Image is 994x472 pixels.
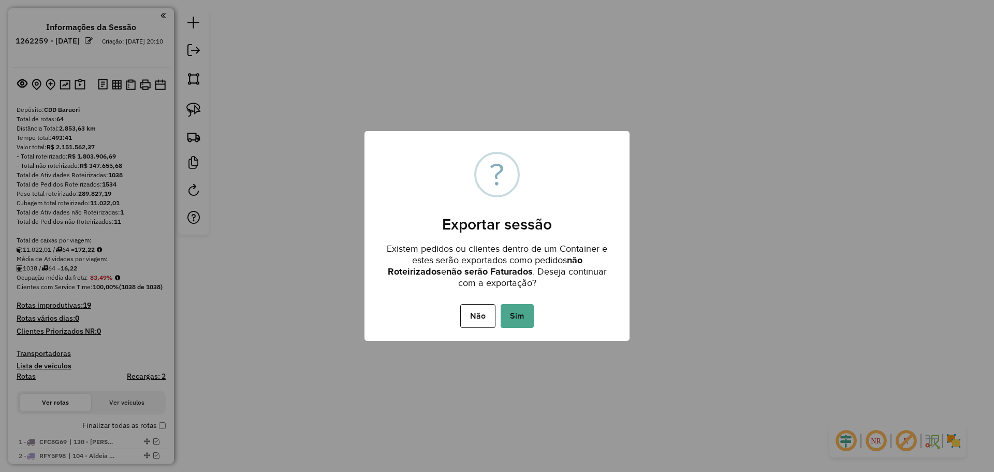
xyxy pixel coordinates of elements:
[364,234,630,291] div: Existem pedidos ou clientes dentro de um Container e estes serão exportados como pedidos e . Dese...
[388,255,582,277] strong: não Roteirizados
[460,304,495,328] button: Não
[490,154,504,195] div: ?
[364,203,630,234] h2: Exportar sessão
[501,304,534,328] button: Sim
[446,266,533,277] strong: não serão Faturados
